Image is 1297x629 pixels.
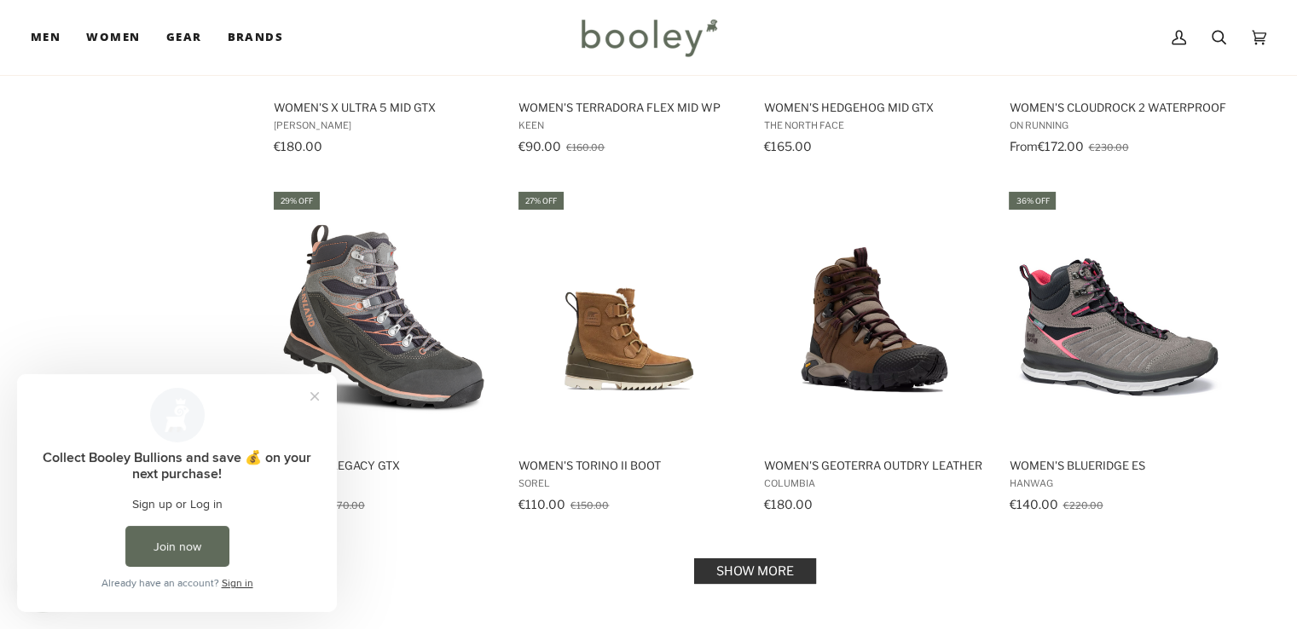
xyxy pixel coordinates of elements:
span: €220.00 [1062,499,1103,511]
a: Women's Legacy GTX [271,189,497,517]
span: Sorel [518,477,739,489]
span: €180.00 [274,139,322,153]
span: [PERSON_NAME] [274,119,495,131]
span: €172.00 [1037,139,1083,153]
a: Show more [694,558,816,584]
div: 29% off [274,192,320,210]
span: €150.00 [570,499,609,511]
span: €180.00 [764,497,813,511]
span: €110.00 [518,497,565,511]
span: Men [31,29,61,46]
span: €170.00 [327,499,365,511]
span: On Running [1009,119,1230,131]
div: 27% off [518,192,564,210]
span: €90.00 [518,139,561,153]
img: Sorel Women's Torino II Boot Velvet Tan / Olive Green - Booley Galway [516,204,742,430]
img: Kayland Women's Legacy GTX Grey / Peach - Booley Galway [271,204,497,430]
span: Hanwag [1009,477,1230,489]
span: Brands [227,29,283,46]
span: €140.00 [1009,497,1057,511]
span: Women [86,29,140,46]
a: Women's Blueridge ES [1006,189,1232,517]
span: Women's X Ultra 5 Mid GTX [274,100,495,115]
span: Women's Torino II Boot [518,458,739,473]
img: Booley [574,13,723,62]
div: 36% off [1009,192,1056,210]
span: From [1009,139,1037,153]
span: Columbia [764,477,985,489]
span: €160.00 [566,141,605,153]
span: Women's Hedgehog Mid GTX [764,100,985,115]
span: Women's Terradora Flex Mid WP [518,100,739,115]
span: €230.00 [1088,141,1128,153]
span: Kayland [274,477,495,489]
span: The North Face [764,119,985,131]
span: Gear [166,29,202,46]
img: Hanwag Women's Blueridge ES Light Gey / Pink - Booley Galway [1006,204,1232,430]
a: Women's Torino II Boot [516,189,742,517]
span: Women's Blueridge ES [1009,458,1230,473]
iframe: Loyalty program pop-up with offers and actions [17,374,337,612]
span: Women's Cloudrock 2 Waterproof [1009,100,1230,115]
img: Columbia Women's Geoterra Outdry Leather Dark Brown / Moonvista - Booley Galway [761,204,987,430]
span: €165.00 [764,139,812,153]
span: Women's Legacy GTX [274,458,495,473]
span: Women's Geoterra Outdry Leather [764,458,985,473]
div: Pagination [274,563,1236,579]
a: Women's Geoterra Outdry Leather [761,189,987,517]
span: Keen [518,119,739,131]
